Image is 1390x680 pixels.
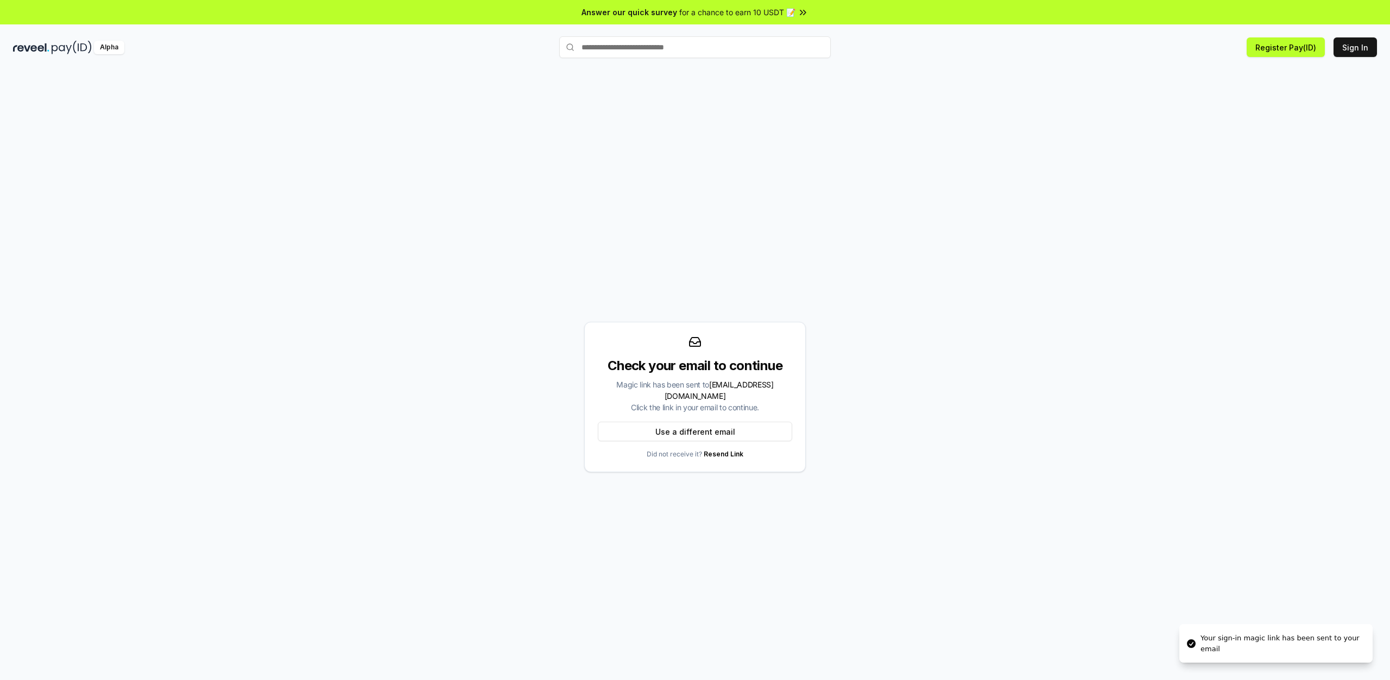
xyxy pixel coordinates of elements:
div: Check your email to continue [598,357,792,374]
a: Resend Link [704,450,743,458]
span: Answer our quick survey [582,7,677,18]
span: for a chance to earn 10 USDT 📝 [679,7,795,18]
button: Use a different email [598,422,792,441]
div: Magic link has been sent to Click the link in your email to continue. [598,379,792,413]
img: reveel_dark [13,41,49,54]
p: Did not receive it? [647,450,743,459]
img: pay_id [52,41,92,54]
button: Sign In [1334,37,1377,57]
button: Register Pay(ID) [1247,37,1325,57]
span: [EMAIL_ADDRESS][DOMAIN_NAME] [665,380,774,401]
div: Your sign-in magic link has been sent to your email [1201,633,1364,654]
div: Alpha [94,41,124,54]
